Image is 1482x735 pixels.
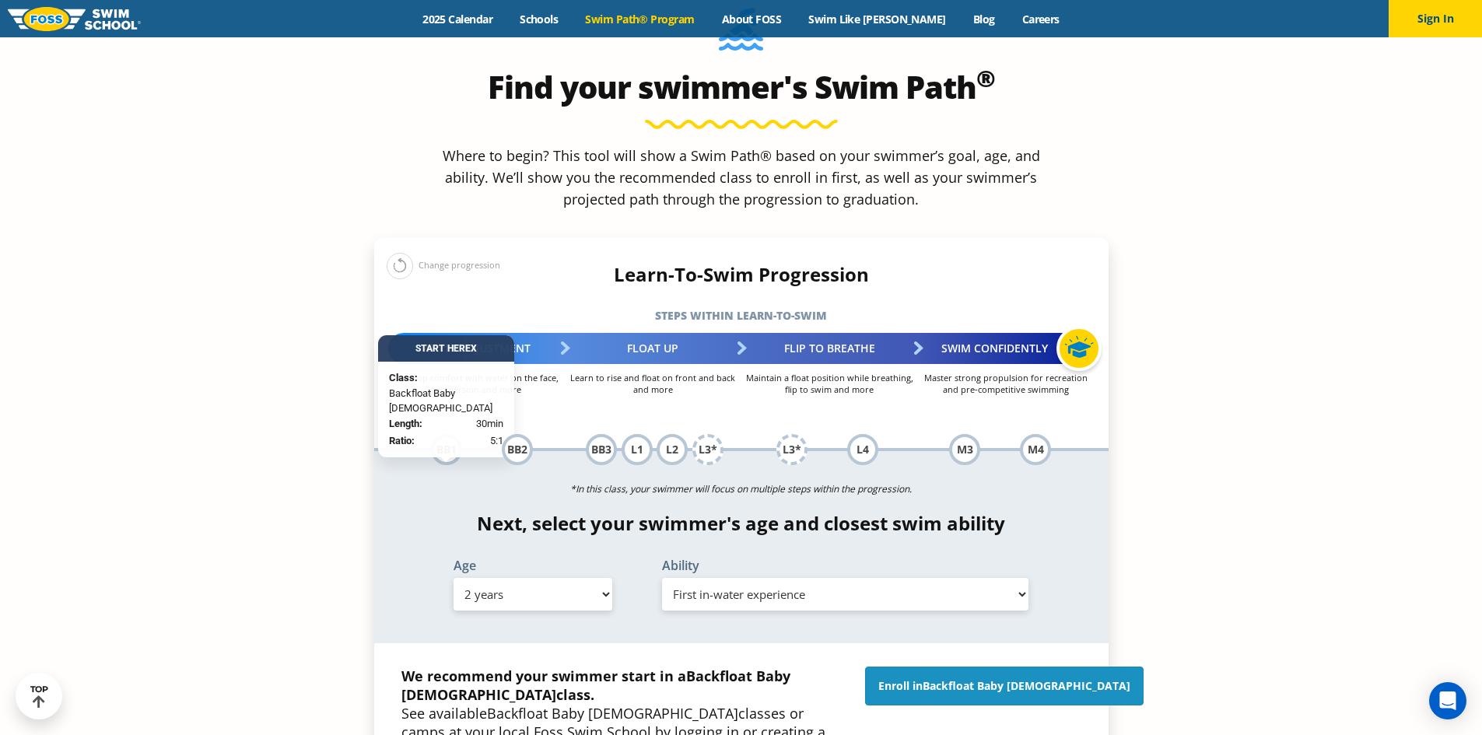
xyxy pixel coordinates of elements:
label: Ability [662,559,1029,572]
a: Enroll inBackfloat Baby [DEMOGRAPHIC_DATA] [865,667,1144,705]
div: Open Intercom Messenger [1429,682,1466,719]
span: Backfloat Baby [DEMOGRAPHIC_DATA] [487,704,738,723]
div: Water Adjustment [388,333,565,364]
a: Swim Path® Program [572,12,708,26]
div: BB2 [502,434,533,465]
span: X [471,343,477,354]
div: Float Up [565,333,741,364]
a: Schools [506,12,572,26]
h4: Learn-To-Swim Progression [374,264,1109,285]
strong: We recommend your swimmer start in a class. [401,667,790,704]
div: Flip to Breathe [741,333,918,364]
div: BB3 [586,434,617,465]
div: Change progression [387,252,500,279]
p: Learn to rise and float on front and back and more [565,372,741,395]
p: Master strong propulsion for recreation and pre-competitive swimming [918,372,1095,395]
p: *In this class, your swimmer will focus on multiple steps within the progression. [374,478,1109,500]
span: 5:1 [490,433,503,449]
div: Swim Confidently [918,333,1095,364]
span: Backfloat Baby [DEMOGRAPHIC_DATA] [401,667,790,704]
div: L1 [622,434,653,465]
label: Age [454,559,612,572]
div: TOP [30,684,48,709]
h4: Next, select your swimmer's age and closest swim ability [374,513,1109,534]
span: Backfloat Baby [DEMOGRAPHIC_DATA] [923,678,1130,693]
a: 2025 Calendar [409,12,506,26]
h2: Find your swimmer's Swim Path [374,68,1109,106]
div: Start Here [378,335,514,362]
div: M3 [949,434,980,465]
a: Careers [1008,12,1073,26]
strong: Length: [389,417,422,429]
a: About FOSS [708,12,795,26]
span: 30min [476,415,503,431]
p: Where to begin? This tool will show a Swim Path® based on your swimmer’s goal, age, and ability. ... [436,145,1046,210]
strong: Class: [389,372,418,383]
p: Maintain a float position while breathing, flip to swim and more [741,372,918,395]
h5: Steps within Learn-to-Swim [374,305,1109,327]
img: FOSS Swim School Logo [8,7,141,31]
span: Backfloat Baby [DEMOGRAPHIC_DATA] [389,385,503,415]
div: L2 [657,434,688,465]
div: M4 [1020,434,1051,465]
div: L4 [847,434,878,465]
strong: Ratio: [389,435,415,446]
a: Swim Like [PERSON_NAME] [795,12,960,26]
sup: ® [976,62,995,94]
a: Blog [959,12,1008,26]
